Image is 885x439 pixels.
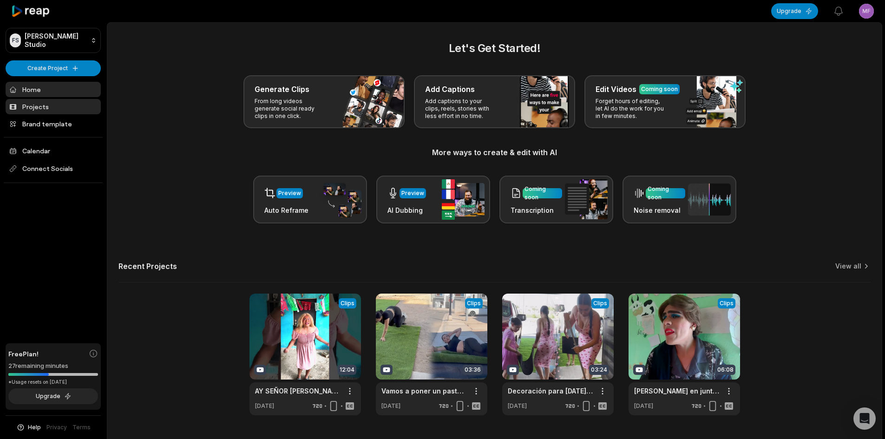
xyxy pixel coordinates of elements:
img: transcription.png [565,179,608,219]
p: Forget hours of editing, let AI do the work for you in few minutes. [596,98,668,120]
h3: More ways to create & edit with AI [118,147,871,158]
a: Privacy [46,423,67,432]
button: Upgrade [771,3,818,19]
h2: Let's Get Started! [118,40,871,57]
div: 27 remaining minutes [8,361,98,371]
a: Projects [6,99,101,114]
div: Coming soon [648,185,683,202]
p: From long videos generate social ready clips in one click. [255,98,327,120]
h3: Transcription [511,205,562,215]
p: Add captions to your clips, reels, stories with less effort in no time. [425,98,497,120]
a: Terms [72,423,91,432]
button: Create Project [6,60,101,76]
span: Free Plan! [8,349,39,359]
span: Connect Socials [6,160,101,177]
h3: Generate Clips [255,84,309,95]
div: Preview [401,189,424,197]
h3: Auto Reframe [264,205,308,215]
h3: Edit Videos [596,84,636,95]
h2: Recent Projects [118,262,177,271]
div: Coming soon [524,185,560,202]
a: View all [835,262,861,271]
a: Decoración para [DATE] 🎃 [508,386,593,396]
p: [PERSON_NAME] Studio [25,32,87,49]
a: Calendar [6,143,101,158]
h3: AI Dubbing [387,205,426,215]
div: FS [10,33,21,47]
button: Upgrade [8,388,98,404]
a: Vamos a poner un pasto lindo acompáñame [381,386,467,396]
div: Coming soon [641,85,678,93]
a: AY SEÑOR [PERSON_NAME] (ya tendré que poner cámaras de vigilancia) [255,386,341,396]
a: Home [6,82,101,97]
a: [PERSON_NAME] en junta en la escuela [634,386,720,396]
div: Preview [278,189,301,197]
div: *Usage resets on [DATE] [8,379,98,386]
img: ai_dubbing.png [442,179,485,220]
div: Open Intercom Messenger [853,407,876,430]
span: Help [28,423,41,432]
img: auto_reframe.png [319,182,361,218]
a: Brand template [6,116,101,131]
h3: Add Captions [425,84,475,95]
button: Help [16,423,41,432]
h3: Noise removal [634,205,685,215]
img: noise_removal.png [688,183,731,216]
